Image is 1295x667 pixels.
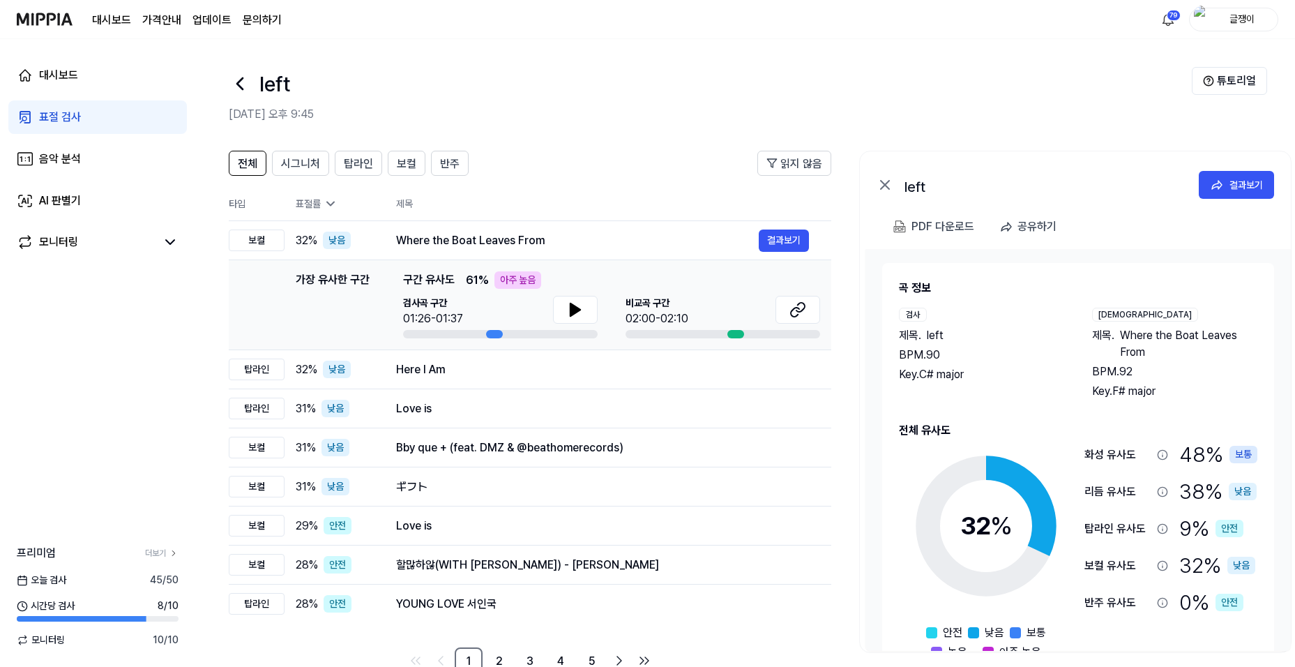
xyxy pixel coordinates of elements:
[626,296,688,310] span: 비교곡 구간
[1017,218,1057,236] div: 공유하기
[1092,383,1257,400] div: Key. F# major
[893,220,906,233] img: PDF Download
[396,518,809,534] div: Love is
[243,12,282,29] a: 문의하기
[396,479,809,495] div: ギフト
[1167,10,1181,21] div: 79
[296,479,316,495] span: 31 %
[296,596,318,613] span: 28 %
[272,151,329,176] button: 시그니처
[943,624,962,641] span: 안전
[431,151,469,176] button: 반주
[17,573,66,587] span: 오늘 검사
[321,439,349,456] div: 낮음
[1216,594,1243,611] div: 안전
[321,400,349,417] div: 낮음
[1216,520,1243,537] div: 안전
[1179,513,1243,544] div: 9 %
[891,213,977,241] button: PDF 다운로드
[396,440,809,456] div: Bby que + (feat. DMZ & @beathomerecords)
[1084,594,1151,611] div: 반주 유사도
[1084,520,1151,537] div: 탑라인 유사도
[396,400,809,417] div: Love is
[321,478,349,495] div: 낮음
[1084,484,1151,500] div: 리듬 유사도
[17,545,56,562] span: 프리미엄
[999,644,1041,661] span: 아주 높음
[229,476,285,497] div: 보컬
[229,106,1192,123] h2: [DATE] 오후 9:45
[899,308,927,322] div: 검사
[1027,624,1046,641] span: 보통
[1179,439,1257,470] div: 48 %
[39,193,81,209] div: AI 판별기
[296,361,317,378] span: 32 %
[1189,8,1278,31] button: profile글쟁이
[1157,8,1179,31] button: 알림79
[403,310,463,327] div: 01:26-01:37
[229,398,285,419] div: 탑라인
[865,249,1291,651] a: 곡 정보검사제목.leftBPM.90Key.C# major[DEMOGRAPHIC_DATA]제목.Where the Boat Leaves FromBPM.92Key.F# major전...
[396,596,809,613] div: YOUNG LOVE 서인국
[229,151,266,176] button: 전체
[1215,11,1269,27] div: 글쟁이
[229,359,285,380] div: 탑라인
[1227,557,1255,574] div: 낮음
[1179,587,1243,618] div: 0 %
[142,12,181,29] button: 가격안내
[323,232,351,249] div: 낮음
[281,156,320,172] span: 시그니처
[8,142,187,176] a: 음악 분석
[150,573,179,587] span: 45 / 50
[324,556,351,574] div: 안전
[1179,476,1257,507] div: 38 %
[324,595,351,613] div: 안전
[899,422,1257,439] h2: 전체 유사도
[985,624,1004,641] span: 낮음
[1084,557,1151,574] div: 보컬 유사도
[440,156,460,172] span: 반주
[344,156,373,172] span: 탑라인
[899,327,921,344] span: 제목 .
[626,310,688,327] div: 02:00-02:10
[1160,11,1176,28] img: 알림
[8,59,187,92] a: 대시보드
[1229,446,1257,463] div: 보통
[229,554,285,576] div: 보컬
[466,272,489,289] span: 61 %
[1203,75,1214,87] img: Help
[396,187,831,220] th: 제목
[296,271,370,338] div: 가장 유사한 구간
[296,400,316,417] span: 31 %
[396,361,809,378] div: Here I Am
[17,599,75,613] span: 시간당 검사
[39,109,81,126] div: 표절 검사
[1229,483,1257,500] div: 낮음
[1084,447,1151,463] div: 화성 유사도
[1194,6,1211,33] img: profile
[323,361,351,378] div: 낮음
[911,218,974,236] div: PDF 다운로드
[335,151,382,176] button: 탑라인
[994,213,1068,241] button: 공유하기
[324,517,351,534] div: 안전
[296,197,374,211] div: 표절률
[1199,171,1274,199] button: 결과보기
[296,557,318,574] span: 28 %
[927,327,944,344] span: left
[145,547,179,560] a: 더보기
[158,599,179,613] span: 8 / 10
[388,151,425,176] button: 보컬
[296,518,318,534] span: 29 %
[1179,550,1255,581] div: 32 %
[1120,327,1257,361] span: Where the Boat Leaves From
[948,644,967,661] span: 높음
[153,633,179,647] span: 10 / 10
[39,151,81,167] div: 음악 분석
[39,67,78,84] div: 대시보드
[17,633,65,647] span: 모니터링
[238,156,257,172] span: 전체
[899,347,1064,364] div: BPM. 90
[396,557,809,574] div: 할많하않(WITH [PERSON_NAME]) - [PERSON_NAME]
